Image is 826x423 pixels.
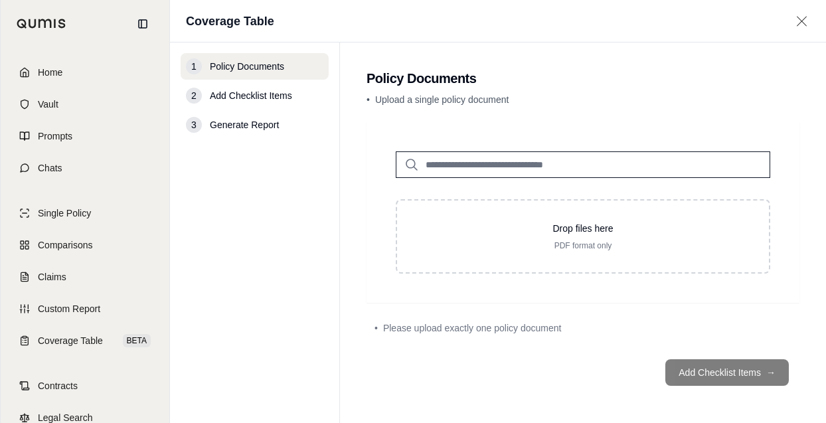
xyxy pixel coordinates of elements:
span: Custom Report [38,302,100,315]
span: Add Checklist Items [210,89,292,102]
span: Comparisons [38,238,92,252]
a: Single Policy [9,199,161,228]
img: Qumis Logo [17,19,66,29]
p: Drop files here [418,222,748,235]
span: Generate Report [210,118,279,131]
span: Coverage Table [38,334,103,347]
span: Upload a single policy document [375,94,509,105]
a: Comparisons [9,230,161,260]
span: • [374,321,378,335]
p: PDF format only [418,240,748,251]
span: Please upload exactly one policy document [383,321,562,335]
span: • [367,94,370,105]
span: Claims [38,270,66,284]
span: Home [38,66,62,79]
h1: Coverage Table [186,12,274,31]
h2: Policy Documents [367,69,799,88]
a: Chats [9,153,161,183]
a: Coverage TableBETA [9,326,161,355]
a: Custom Report [9,294,161,323]
span: BETA [123,334,151,347]
div: 2 [186,88,202,104]
a: Contracts [9,371,161,400]
div: 3 [186,117,202,133]
button: Collapse sidebar [132,13,153,35]
a: Vault [9,90,161,119]
span: Vault [38,98,58,111]
span: Prompts [38,129,72,143]
span: Policy Documents [210,60,284,73]
div: 1 [186,58,202,74]
span: Chats [38,161,62,175]
span: Single Policy [38,207,91,220]
a: Claims [9,262,161,292]
a: Prompts [9,122,161,151]
a: Home [9,58,161,87]
span: Contracts [38,379,78,392]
